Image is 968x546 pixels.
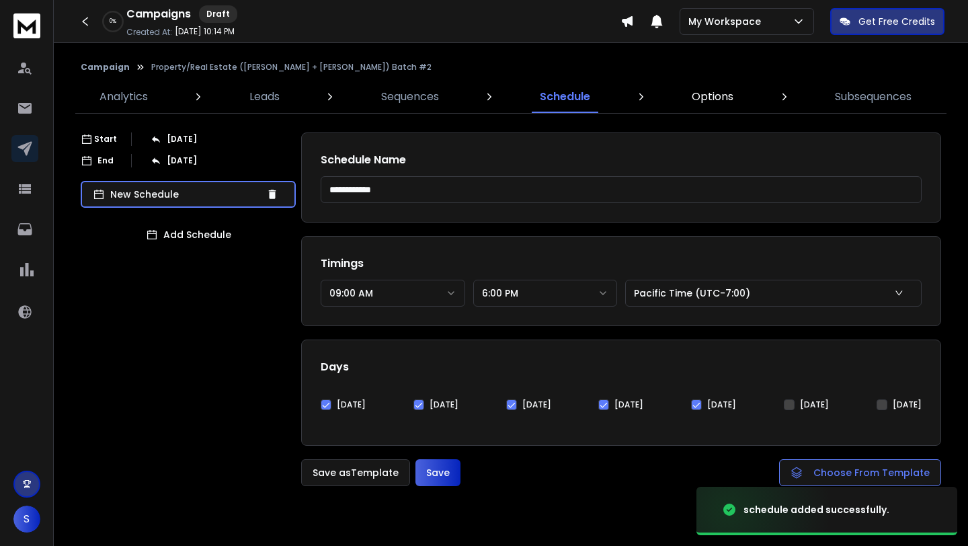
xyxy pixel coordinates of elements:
[415,459,460,486] button: Save
[99,89,148,105] p: Analytics
[301,459,410,486] button: Save asTemplate
[94,134,117,145] p: Start
[532,81,598,113] a: Schedule
[249,89,280,105] p: Leads
[688,15,766,28] p: My Workspace
[81,62,130,73] button: Campaign
[13,506,40,533] button: S
[167,155,197,166] p: [DATE]
[827,81,920,113] a: Subsequences
[779,459,941,486] button: Choose From Template
[634,286,756,300] p: Pacific Time (UTC-7:00)
[126,27,172,38] p: Created At:
[241,81,288,113] a: Leads
[126,6,191,22] h1: Campaigns
[199,5,237,23] div: Draft
[830,8,944,35] button: Get Free Credits
[540,89,590,105] p: Schedule
[97,155,114,166] p: End
[167,134,197,145] p: [DATE]
[473,280,618,307] button: 6:00 PM
[684,81,741,113] a: Options
[321,152,922,168] h1: Schedule Name
[373,81,447,113] a: Sequences
[381,89,439,105] p: Sequences
[743,503,889,516] div: schedule added successfully.
[800,399,829,410] label: [DATE]
[151,62,432,73] p: Property/Real Estate ([PERSON_NAME] + [PERSON_NAME]) Batch #2
[813,466,930,479] span: Choose From Template
[893,399,922,410] label: [DATE]
[321,359,922,375] h1: Days
[321,256,922,272] h1: Timings
[13,13,40,38] img: logo
[175,26,235,37] p: [DATE] 10:14 PM
[110,17,116,26] p: 0 %
[522,399,551,410] label: [DATE]
[692,89,733,105] p: Options
[81,221,296,248] button: Add Schedule
[858,15,935,28] p: Get Free Credits
[707,399,736,410] label: [DATE]
[321,280,465,307] button: 09:00 AM
[91,81,156,113] a: Analytics
[614,399,643,410] label: [DATE]
[430,399,458,410] label: [DATE]
[110,188,261,201] p: New Schedule
[337,399,366,410] label: [DATE]
[835,89,912,105] p: Subsequences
